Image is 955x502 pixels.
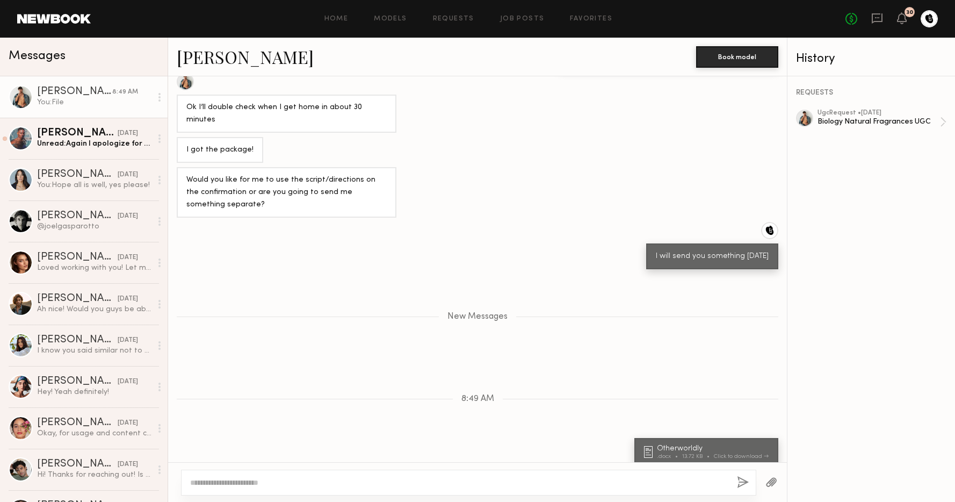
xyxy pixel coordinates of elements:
a: [PERSON_NAME] [177,45,314,68]
div: [PERSON_NAME] [37,335,118,346]
div: Loved working with you! Let me know if you need more content in the future 🙌🏻 [37,263,151,273]
div: You: File [37,97,151,107]
span: Messages [9,50,66,62]
div: 13.72 KB [682,454,714,460]
a: Book model [696,52,778,61]
div: [PERSON_NAME] [37,128,118,139]
div: 8:49 AM [112,87,138,97]
a: Models [374,16,407,23]
div: [PERSON_NAME] [37,459,118,470]
div: Ok I’ll double check when I get home in about 30 minutes [186,102,387,126]
div: [DATE] [118,128,138,139]
div: I know you said similar not to be repetitive, but want to make sure. I usually do any review vide... [37,346,151,356]
div: Hi! Thanks for reaching out! Is there wiggle room with rate? My rate is usually starts at $500 fo... [37,470,151,480]
a: Requests [433,16,474,23]
span: 8:49 AM [461,395,494,404]
div: [PERSON_NAME] [37,252,118,263]
span: New Messages [447,312,508,321]
div: [DATE] [118,418,138,428]
div: @joelgasparotto [37,221,151,232]
div: [DATE] [118,460,138,470]
div: [DATE] [118,335,138,346]
div: [PERSON_NAME] [37,169,118,180]
div: ugc Request • [DATE] [817,110,940,117]
div: [PERSON_NAME] [37,87,112,97]
div: REQUESTS [796,89,946,97]
div: Biology Natural Fragrances UGC [817,117,940,127]
div: History [796,53,946,65]
div: [DATE] [118,253,138,263]
div: [PERSON_NAME] [37,293,118,304]
div: Click to download [714,454,769,460]
a: Favorites [570,16,612,23]
div: Hey! Yeah definitely! [37,387,151,397]
div: Unread: Again I apologize for taking so long and I hope we can work together again in the near fu... [37,139,151,149]
div: Would you like for me to use the script/directions on the confirmation or are you going to send m... [186,174,387,211]
div: [PERSON_NAME] [37,418,118,428]
div: [DATE] [118,211,138,221]
div: I got the package! [186,144,254,156]
button: Book model [696,46,778,68]
div: Ah nice! Would you guys be able to make $500 work? Thats usually my base rate [37,304,151,314]
a: Home [324,16,349,23]
div: Otherworldly [657,445,772,453]
div: [DATE] [118,377,138,387]
div: I will send you something [DATE] [656,250,769,263]
div: Okay, for usage and content creation, I charge 550. Let me know if that works and I’m happy to co... [37,428,151,439]
div: [PERSON_NAME] [37,211,118,221]
div: 30 [906,10,913,16]
div: .docx [657,454,682,460]
div: [DATE] [118,294,138,304]
div: [DATE] [118,170,138,180]
div: You: Hope all is well, yes please! [37,180,151,190]
a: ugcRequest •[DATE]Biology Natural Fragrances UGC [817,110,946,134]
a: Job Posts [500,16,545,23]
a: Otherworldly.docx13.72 KBClick to download [644,445,772,460]
div: [PERSON_NAME] [37,376,118,387]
